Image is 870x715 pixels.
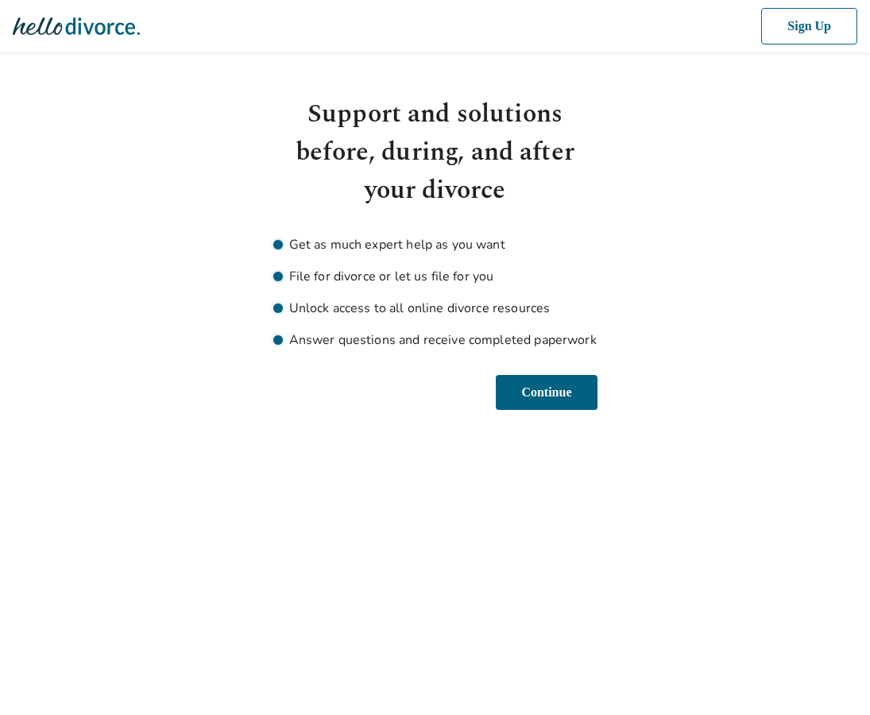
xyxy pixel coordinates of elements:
[273,235,597,254] li: Get as much expert help as you want
[273,95,597,210] h1: Support and solutions before, during, and after your divorce
[273,299,597,318] li: Unlock access to all online divorce resources
[758,8,857,44] button: Sign Up
[273,330,597,350] li: Answer questions and receive completed paperwork
[273,267,597,286] li: File for divorce or let us file for you
[13,10,140,42] img: Hello Divorce Logo
[495,375,597,410] button: Continue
